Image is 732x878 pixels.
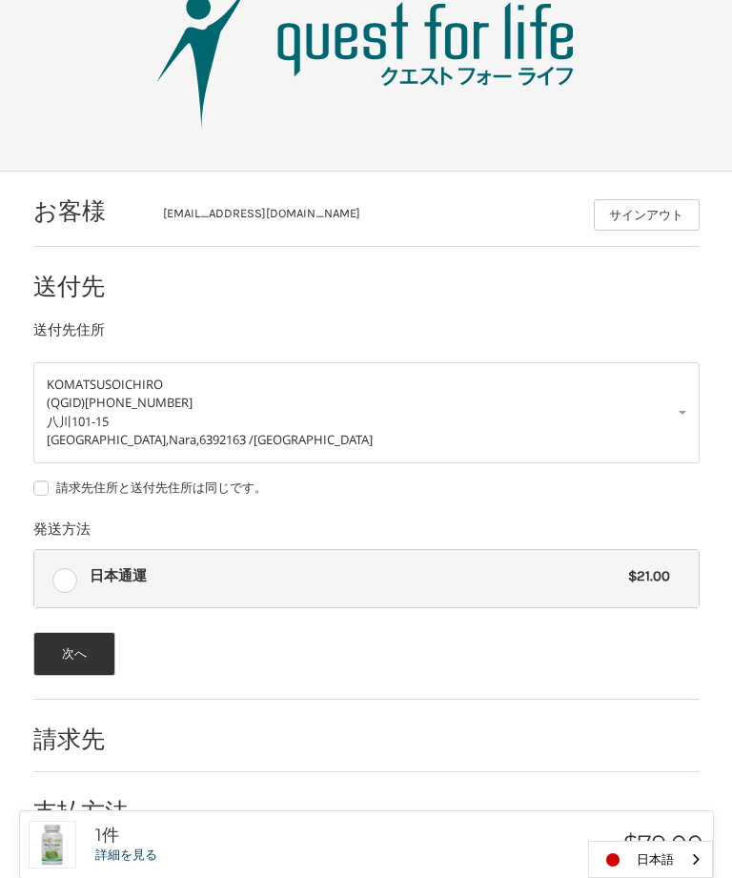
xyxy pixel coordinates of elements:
button: 次へ [33,632,116,676]
legend: 発送方法 [33,519,91,549]
span: Nara, [169,431,199,448]
h3: $79.00 [399,829,703,859]
h2: 送付先 [33,272,145,301]
span: SOICHIRO [105,376,163,393]
img: 「ネオクレンズ」 [30,822,75,868]
div: [EMAIL_ADDRESS][DOMAIN_NAME] [163,204,575,231]
h3: 1件 [95,825,399,847]
a: 詳細を見る [95,847,157,862]
span: 日本通運 [90,565,620,587]
h2: 支払方法 [33,797,145,827]
span: (QGID) [47,394,85,411]
a: 日本語 [589,842,712,877]
span: [GEOGRAPHIC_DATA] [254,431,373,448]
span: [PHONE_NUMBER] [85,394,193,411]
span: $21.00 [620,565,671,587]
div: Language [588,841,713,878]
span: 6392163 / [199,431,254,448]
a: Enter or select a different address [33,362,700,463]
aside: Language selected: 日本語 [588,841,713,878]
span: 八川101-15 [47,413,109,430]
button: サインアウト [594,199,700,231]
legend: 送付先住所 [33,319,105,350]
h2: 請求先 [33,725,145,754]
label: 請求先住所と送付先住所は同じです。 [33,480,700,496]
span: [GEOGRAPHIC_DATA], [47,431,169,448]
span: KOMATSU [47,376,105,393]
h2: お客様 [33,196,145,226]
